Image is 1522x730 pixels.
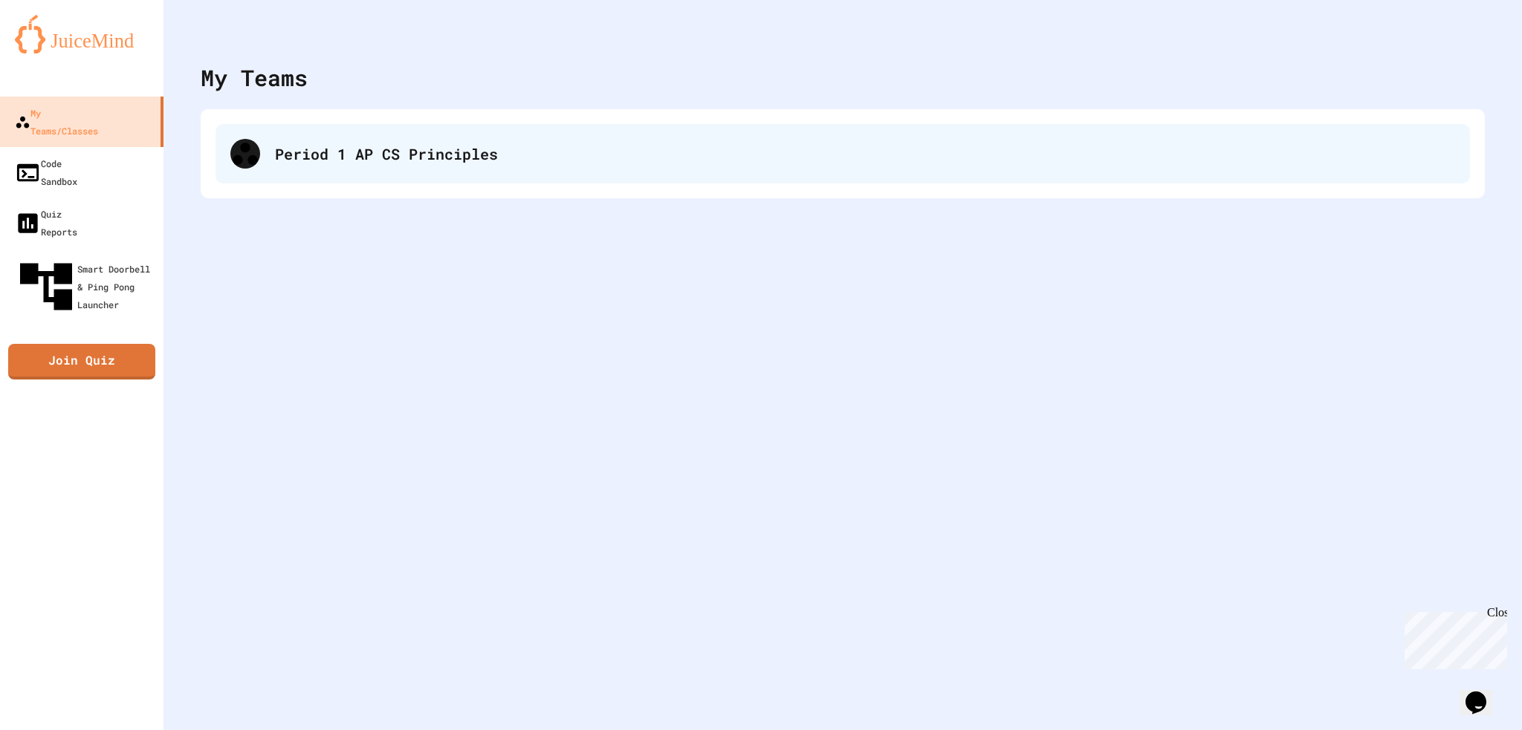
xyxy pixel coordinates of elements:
[6,6,103,94] div: Chat with us now!Close
[15,205,77,241] div: Quiz Reports
[1399,606,1507,669] iframe: chat widget
[275,143,1455,165] div: Period 1 AP CS Principles
[216,124,1470,183] div: Period 1 AP CS Principles
[15,15,149,53] img: logo-orange.svg
[8,344,155,379] a: Join Quiz
[15,104,98,140] div: My Teams/Classes
[15,255,158,318] div: Smart Doorbell & Ping Pong Launcher
[201,61,308,94] div: My Teams
[15,154,77,190] div: Code Sandbox
[1460,671,1507,715] iframe: chat widget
